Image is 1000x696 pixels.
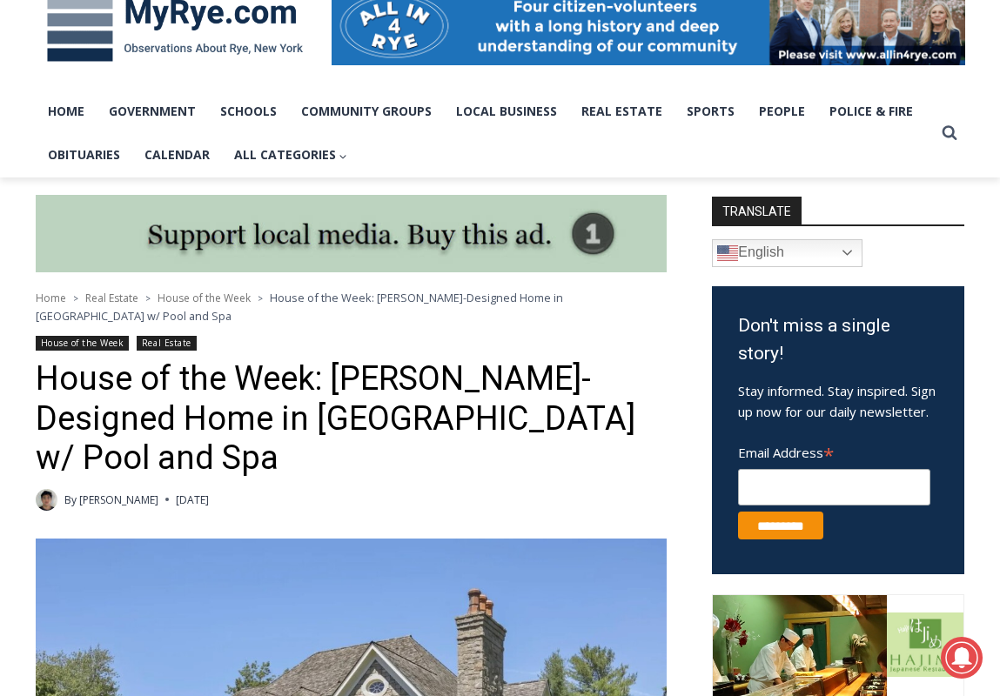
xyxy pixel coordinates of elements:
a: Real Estate [137,336,197,351]
img: Patel, Devan - bio cropped 200x200 [36,489,57,511]
a: Schools [208,90,289,133]
a: [PERSON_NAME] [79,492,158,507]
span: > [145,292,151,304]
nav: Primary Navigation [36,90,934,177]
span: Intern @ [DOMAIN_NAME] [455,173,807,212]
strong: TRANSLATE [712,197,802,224]
span: Open Tues. - Sun. [PHONE_NUMBER] [5,179,171,245]
a: Real Estate [569,90,674,133]
a: Real Estate [85,291,138,305]
a: Author image [36,489,57,511]
a: Intern @ [DOMAIN_NAME] [419,169,843,217]
span: By [64,492,77,508]
a: Local Business [444,90,569,133]
a: House of the Week [158,291,251,305]
button: View Search Form [934,117,965,149]
h1: House of the Week: [PERSON_NAME]-Designed Home in [GEOGRAPHIC_DATA] w/ Pool and Spa [36,359,667,478]
a: Sports [674,90,747,133]
time: [DATE] [176,492,209,508]
a: House of the Week [36,336,130,351]
p: Stay informed. Stay inspired. Sign up now for our daily newsletter. [738,380,938,422]
span: House of the Week: [PERSON_NAME]-Designed Home in [GEOGRAPHIC_DATA] w/ Pool and Spa [36,290,563,323]
a: Open Tues. - Sun. [PHONE_NUMBER] [1,175,175,217]
h3: Don't miss a single story! [738,312,938,367]
div: "[PERSON_NAME] and I covered the [DATE] Parade, which was a really eye opening experience as I ha... [440,1,822,169]
a: Obituaries [36,133,132,177]
a: Police & Fire [817,90,925,133]
span: > [73,292,78,304]
img: support local media, buy this ad [36,195,667,273]
a: People [747,90,817,133]
div: "the precise, almost orchestrated movements of cutting and assembling sushi and [PERSON_NAME] mak... [178,109,247,208]
nav: Breadcrumbs [36,289,667,325]
a: English [712,239,862,267]
button: Child menu of All Categories [222,133,360,177]
a: Home [36,291,66,305]
span: > [258,292,263,304]
a: Government [97,90,208,133]
img: en [717,243,738,264]
a: Community Groups [289,90,444,133]
a: Home [36,90,97,133]
label: Email Address [738,435,930,466]
a: Calendar [132,133,222,177]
